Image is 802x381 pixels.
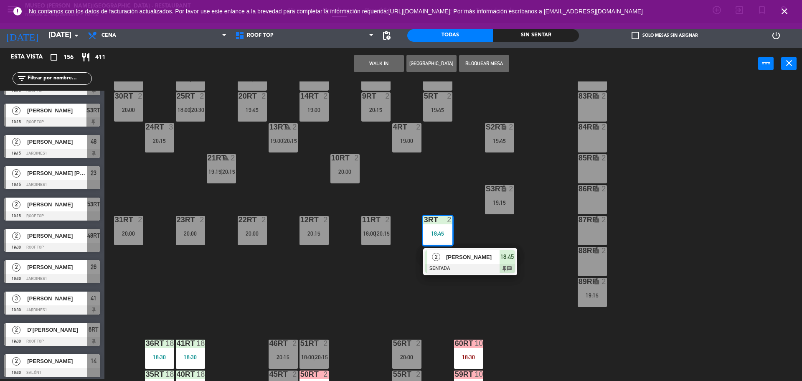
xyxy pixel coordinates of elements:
span: 20:15 [284,137,297,144]
span: 2 [12,232,20,240]
div: 19:45 [423,107,452,113]
span: 18:00 [301,354,314,361]
i: close [779,6,789,16]
button: Bloquear Mesa [459,55,509,72]
span: check_box_outline_blank [632,32,639,39]
div: 2 [601,247,607,254]
span: | [313,354,315,361]
span: 48 [91,137,96,147]
i: lock [593,154,600,161]
div: 20:15 [361,107,391,113]
div: 19:30 [423,76,452,82]
div: 55RT [393,371,393,378]
div: 2 [200,216,205,224]
div: 18:30 [454,354,483,360]
span: 19:00 [270,137,283,144]
div: 2 [385,92,390,100]
span: 20:15 [222,168,235,175]
i: lock [593,247,600,254]
div: 20:15 [299,76,329,82]
span: 14 [91,356,96,366]
div: 2 [323,216,328,224]
div: 18 [196,371,205,378]
span: 156 [63,53,74,62]
span: | [190,107,191,113]
div: 19:45 [238,107,267,113]
div: 2 [292,123,297,131]
div: 2 [200,92,205,100]
span: [PERSON_NAME] [446,253,500,262]
span: 41 [91,293,96,303]
i: warning [284,123,291,130]
i: filter_list [17,74,27,84]
span: [PERSON_NAME] [27,137,87,146]
div: 10 [475,340,483,347]
div: 2 [354,154,359,162]
div: 18:45 [361,76,391,82]
input: Filtrar por nombre... [27,74,91,83]
span: 2 [12,357,20,366]
div: 20:15 [269,354,298,360]
div: 18 [196,340,205,347]
span: No contamos con los datos de facturación actualizados. Por favor use este enlance a la brevedad p... [29,8,643,15]
i: power_settings_new [771,30,781,41]
div: 4RT [393,123,393,131]
span: 2 [12,138,20,146]
span: 6RT [89,325,99,335]
div: 2 [509,185,514,193]
div: 2 [323,371,328,378]
span: [PERSON_NAME] [PERSON_NAME] [27,169,87,178]
div: 9RT [362,92,363,100]
div: 2 [509,123,514,131]
span: 20:30 [191,107,204,113]
span: 2 [12,201,20,209]
span: [PERSON_NAME] [27,200,87,209]
div: 2 [323,92,328,100]
span: 18:45 [500,252,514,262]
span: [PERSON_NAME] [27,357,87,366]
span: S3RT [86,105,100,115]
a: [URL][DOMAIN_NAME] [388,8,450,15]
span: 53RT [87,199,100,209]
div: 2 [261,216,266,224]
button: close [781,57,797,70]
i: restaurant [81,52,91,62]
div: 2 [447,92,452,100]
span: 2 [12,107,20,115]
div: 19:00 [299,107,329,113]
div: 18:30 [114,76,143,82]
i: warning [222,154,229,161]
i: lock [593,92,600,99]
div: Sin sentar [493,29,579,42]
div: 2 [385,216,390,224]
span: [PERSON_NAME] [27,231,87,240]
div: 19:45 [485,138,514,144]
div: 14RT [300,92,301,100]
span: 2 [432,253,440,261]
div: 20:00 [176,231,205,236]
div: 2 [138,216,143,224]
span: | [282,137,284,144]
div: Esta vista [4,52,60,62]
span: 20:15 [315,354,328,361]
span: 2 [12,326,20,334]
span: 2 [12,169,20,178]
div: 2 [416,340,421,347]
div: 12RT [300,216,301,224]
div: 2 [138,92,143,100]
span: 18:00 [178,107,190,113]
div: 20:00 [114,231,143,236]
div: 2 [601,216,607,224]
div: 56RT [393,340,393,347]
span: 26 [91,262,96,272]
